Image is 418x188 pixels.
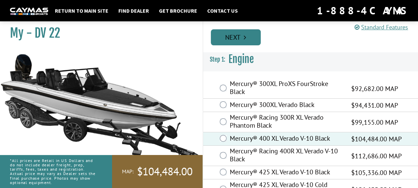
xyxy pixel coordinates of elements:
[10,8,48,15] img: white-logo-c9c8dbefe5ff5ceceb0f0178aa75bf4bb51f6bca0971e226c86eb53dfe498488.png
[230,134,343,144] label: Mercury® 400 XL Verado V-10 Black
[351,168,401,178] span: $105,336.00 MAP
[211,29,261,45] a: Next
[230,80,343,97] label: Mercury® 300XL ProXS FourStroke Black
[230,113,343,131] label: Mercury® Racing 300R XL Verado Phantom Black
[351,100,398,110] span: $94,431.00 MAP
[122,168,134,175] span: MAP:
[351,117,398,127] span: $99,155.00 MAP
[10,26,186,41] h1: My - DV 22
[115,6,152,15] a: Find Dealer
[317,3,408,18] div: 1-888-4CAYMAS
[351,134,401,144] span: $104,484.00 MAP
[354,23,408,31] a: Standard Features
[137,165,193,179] span: $104,484.00
[10,155,97,188] p: *All prices are Retail in US Dollars and do not include dealer freight, prep, tariffs, fees, taxe...
[351,151,401,161] span: $112,686.00 MAP
[351,84,398,94] span: $92,682.00 MAP
[112,155,203,188] a: MAP:$104,484.00
[156,6,201,15] a: Get Brochure
[204,6,241,15] a: Contact Us
[52,6,112,15] a: Return to main site
[230,101,343,110] label: Mercury® 300XL Verado Black
[230,168,343,178] label: Mercury® 425 XL Verado V-10 Black
[230,147,343,165] label: Mercury® Racing 400R XL Verado V-10 Black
